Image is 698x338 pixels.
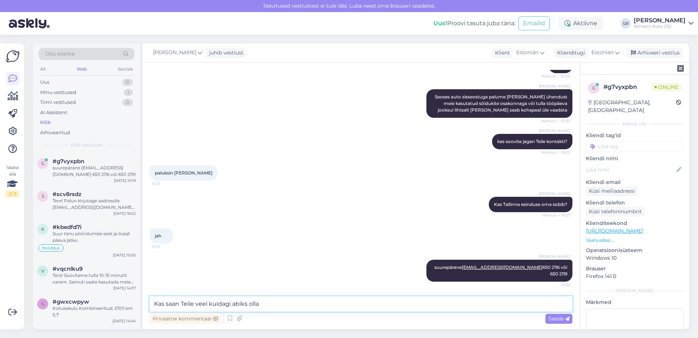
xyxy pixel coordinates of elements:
span: #scv8rsdz [53,191,81,198]
textarea: Kas saan Teile veel kuidagi abiks olla [150,296,572,312]
span: [PERSON_NAME] [539,254,570,259]
span: Otsi kliente [45,50,74,58]
div: Kõik [40,119,51,126]
div: Arhiveeritud [40,129,70,136]
span: 10:22 [543,282,570,288]
div: All [39,64,47,74]
div: Tere! Palun kirjutage aadressile [EMAIL_ADDRESS][DOMAIN_NAME]. Osakond vastab E – R 9.00 - 18.00,... [53,198,136,211]
span: Nähtud ✓ 10:20 [541,74,570,79]
span: [PERSON_NAME] [539,83,570,89]
div: 1 [124,89,133,96]
div: Klienditugi [554,49,585,57]
b: Uus! [433,20,447,27]
img: Askly Logo [6,49,20,63]
span: Estonian [516,49,538,57]
span: Saada [548,315,569,322]
div: Proovi tasuta juba täna: [433,19,515,28]
div: [PERSON_NAME] [634,18,686,23]
div: [DATE] 10:19 [114,178,136,183]
div: Minu vestlused [40,89,76,96]
span: [PERSON_NAME] [539,128,570,134]
span: Nähtud ✓ 10:20 [541,150,570,155]
span: Kõik vestlused [71,142,103,149]
div: Suur tänu pöördumise eest ja ilusat päeva jätku [53,230,136,244]
p: Klienditeekond [586,219,683,227]
img: zendesk [677,65,684,72]
p: Märkmed [586,298,683,306]
div: [DATE] 16:02 [113,211,136,216]
p: Kliendi email [586,179,683,186]
input: Lisa nimi [586,166,675,174]
span: Online [652,83,681,91]
span: Seoses auto sisseostuga palume [PERSON_NAME] ühendust meie kasutatud sõidukite osakonnaga või tul... [435,94,568,113]
span: s [42,194,44,199]
div: Vaata siia [6,164,19,197]
a: [URL][DOMAIN_NAME] [586,228,643,234]
span: kas soovite jagan Teile kontakti? [497,139,567,144]
div: Uus [40,79,49,86]
a: [EMAIL_ADDRESS][DOMAIN_NAME] [462,264,542,270]
div: Tiimi vestlused [40,99,76,106]
input: Lisa tag [586,141,683,152]
span: Nähtud ✓ 10:21 [542,213,570,218]
span: Kas Tallinna esinduse oma sobib? [494,202,567,207]
div: Web [75,64,88,74]
span: g [41,301,45,307]
div: juhib vestlust [206,49,243,57]
div: Privaatne kommentaar [150,314,221,324]
p: Operatsioonisüsteem [586,247,683,254]
p: Kliendi tag'id [586,132,683,139]
button: Emailid [518,16,550,30]
div: # g7vyxpbn [603,83,652,91]
div: [DATE] 14:37 [113,285,136,291]
span: suurepärane 650 2116 või 650 2119 [434,264,568,277]
div: Küsi telefoninumbrit [586,207,645,217]
span: #g7vyxpbn [53,158,84,165]
div: [DATE] 14:04 [112,318,136,324]
span: v [41,268,44,274]
div: Socials [116,64,134,74]
div: Aktiivne [559,17,603,30]
p: Vaata edasi ... [586,237,683,244]
div: [GEOGRAPHIC_DATA], [GEOGRAPHIC_DATA] [588,99,676,114]
span: paluksin [PERSON_NAME] [155,170,212,176]
p: Firefox 141.0 [586,273,683,280]
span: [PERSON_NAME] [539,191,570,196]
div: AI Assistent [40,109,67,116]
div: LV [621,18,631,29]
div: 0 [122,79,133,86]
div: Kliendi info [586,121,683,127]
span: #gwxcwpyw [53,298,89,305]
span: Estonian [591,49,614,57]
div: Klient [492,49,510,57]
div: 0 [122,99,133,106]
p: Windows 10 [586,254,683,262]
div: suurepärane [EMAIL_ADDRESS][DOMAIN_NAME] 650 2116 või 650 2119 [53,165,136,178]
div: Küsi meiliaadressi [586,186,638,196]
div: Tere! Soovitame tulla 10-15 minutit varem. Samuti saate kasutada meie võtmeautomaati, millel on 2... [53,272,136,285]
div: [PERSON_NAME] [586,288,683,294]
span: hooldus [42,246,60,250]
span: g [592,85,595,91]
span: k [41,226,45,232]
div: [DATE] 15:00 [113,252,136,258]
div: Arhiveeri vestlus [626,48,683,58]
span: 10:21 [152,181,179,187]
span: [PERSON_NAME] [153,49,196,57]
p: Kliendi nimi [586,155,683,162]
span: Nähtud ✓ 10:20 [541,118,570,124]
div: Amserv Auto OÜ [634,23,686,29]
p: Brauser [586,265,683,273]
a: [PERSON_NAME]Amserv Auto OÜ [634,18,694,29]
span: 10:21 [152,244,179,249]
div: 2 / 3 [6,191,19,197]
span: g [41,161,45,166]
div: Kütusekulu Kombineeritud, l/100 km 5,7 [53,305,136,318]
span: #vqcnlku9 [53,266,83,272]
span: #kbedfd7i [53,224,81,230]
p: Kliendi telefon [586,199,683,207]
span: jah [155,233,161,239]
